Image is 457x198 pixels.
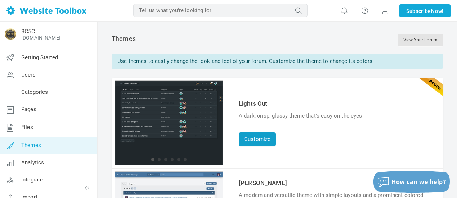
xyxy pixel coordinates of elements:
a: View Your Forum [398,34,443,46]
span: Categories [21,89,48,95]
button: 2 of 2 [158,158,161,161]
span: Files [21,124,33,130]
span: How can we help? [391,178,446,186]
div: Themes [112,34,443,46]
span: Analytics [21,159,44,166]
img: cropcircle.png [5,28,16,40]
button: 5 of 2 [177,158,180,161]
button: 6 of 2 [184,158,187,161]
button: 4 of 2 [171,158,174,161]
input: Tell us what you're looking for [133,4,308,17]
a: SubscribeNow! [399,4,451,17]
td: Lights Out [237,97,432,110]
span: Integrate [21,176,43,183]
a: $C5C [21,28,35,35]
div: A dark, crisp, glassy theme that's easy on the eyes. [239,111,430,120]
span: Getting Started [21,54,58,61]
button: 1 of 2 [151,158,154,161]
button: How can we help? [373,171,450,193]
span: Now! [431,7,444,15]
div: Use themes to easily change the look and feel of your forum. Customize the theme to change its co... [112,54,443,69]
span: Pages [21,106,36,112]
span: Users [21,72,36,78]
a: [PERSON_NAME] [239,179,287,187]
a: [DOMAIN_NAME] [21,35,61,41]
button: 3 of 2 [164,158,167,161]
a: Customize [239,132,276,146]
span: Themes [21,142,41,148]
